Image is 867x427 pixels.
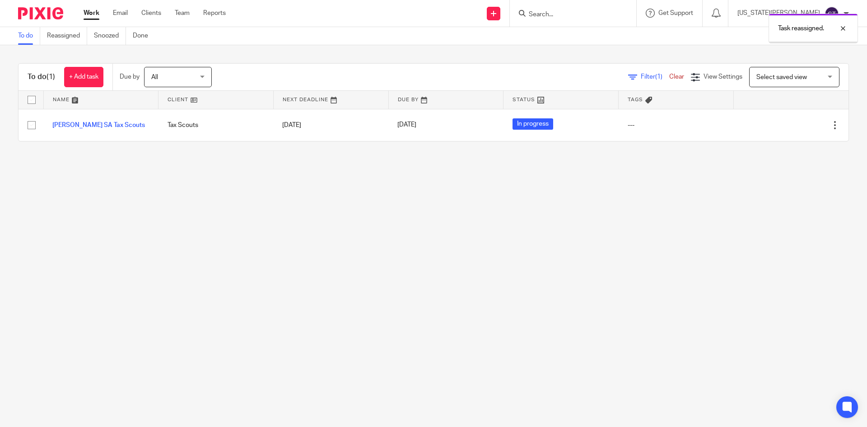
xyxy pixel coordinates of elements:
[113,9,128,18] a: Email
[141,9,161,18] a: Clients
[120,72,140,81] p: Due by
[151,74,158,80] span: All
[18,7,63,19] img: Pixie
[52,122,145,128] a: [PERSON_NAME] SA Tax Scouts
[47,27,87,45] a: Reassigned
[158,109,274,141] td: Tax Scouts
[397,122,416,128] span: [DATE]
[704,74,742,80] span: View Settings
[655,74,662,80] span: (1)
[175,9,190,18] a: Team
[203,9,226,18] a: Reports
[18,27,40,45] a: To do
[628,97,643,102] span: Tags
[628,121,725,130] div: ---
[64,67,103,87] a: + Add task
[273,109,388,141] td: [DATE]
[84,9,99,18] a: Work
[133,27,155,45] a: Done
[641,74,669,80] span: Filter
[825,6,839,21] img: svg%3E
[513,118,553,130] span: In progress
[669,74,684,80] a: Clear
[94,27,126,45] a: Snoozed
[756,74,807,80] span: Select saved view
[778,24,824,33] p: Task reassigned.
[28,72,55,82] h1: To do
[47,73,55,80] span: (1)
